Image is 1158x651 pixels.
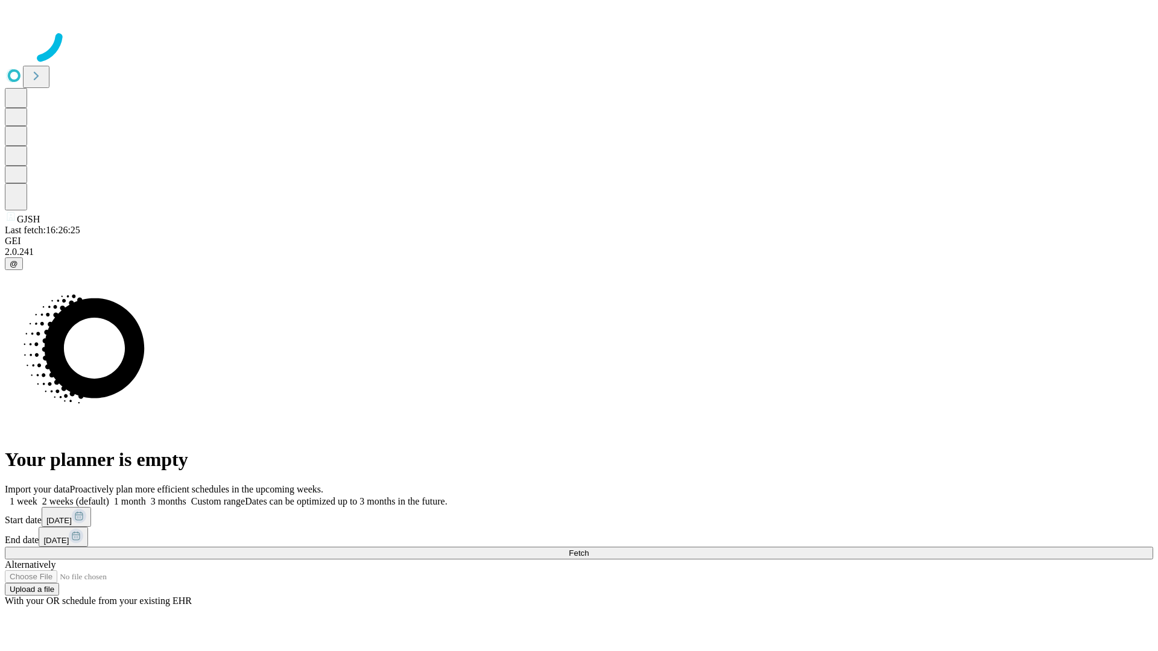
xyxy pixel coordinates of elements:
[10,259,18,268] span: @
[5,559,55,570] span: Alternatively
[43,536,69,545] span: [DATE]
[114,496,146,506] span: 1 month
[5,257,23,270] button: @
[39,527,88,547] button: [DATE]
[5,448,1153,471] h1: Your planner is empty
[5,247,1153,257] div: 2.0.241
[5,527,1153,547] div: End date
[5,484,70,494] span: Import your data
[5,236,1153,247] div: GEI
[151,496,186,506] span: 3 months
[191,496,245,506] span: Custom range
[10,496,37,506] span: 1 week
[245,496,447,506] span: Dates can be optimized up to 3 months in the future.
[569,549,589,558] span: Fetch
[5,547,1153,559] button: Fetch
[42,507,91,527] button: [DATE]
[5,596,192,606] span: With your OR schedule from your existing EHR
[17,214,40,224] span: GJSH
[5,583,59,596] button: Upload a file
[5,507,1153,527] div: Start date
[5,225,80,235] span: Last fetch: 16:26:25
[46,516,72,525] span: [DATE]
[42,496,109,506] span: 2 weeks (default)
[70,484,323,494] span: Proactively plan more efficient schedules in the upcoming weeks.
